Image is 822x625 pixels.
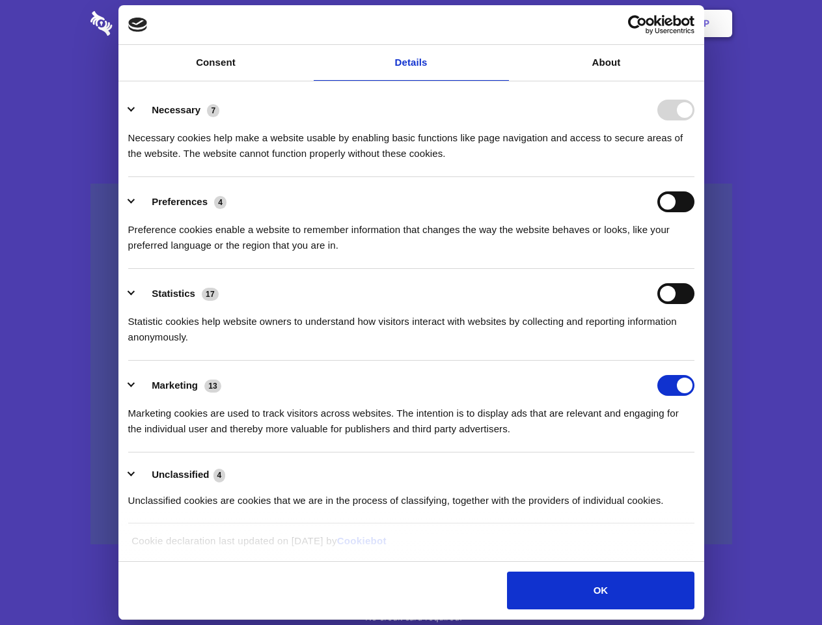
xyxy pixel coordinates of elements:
a: Usercentrics Cookiebot - opens in a new window [581,15,694,35]
button: Marketing (13) [128,375,230,396]
a: Contact [528,3,588,44]
span: 4 [214,196,226,209]
a: Pricing [382,3,439,44]
div: Unclassified cookies are cookies that we are in the process of classifying, together with the pro... [128,483,694,508]
label: Necessary [152,104,200,115]
span: 7 [207,104,219,117]
div: Necessary cookies help make a website usable by enabling basic functions like page navigation and... [128,120,694,161]
a: About [509,45,704,81]
a: Wistia video thumbnail [90,184,732,545]
div: Marketing cookies are used to track visitors across websites. The intention is to display ads tha... [128,396,694,437]
label: Statistics [152,288,195,299]
span: 13 [204,380,221,393]
div: Statistic cookies help website owners to understand how visitors interact with websites by collec... [128,304,694,345]
span: 4 [213,469,226,482]
button: Necessary (7) [128,100,228,120]
span: 17 [202,288,219,301]
img: logo-wordmark-white-trans-d4663122ce5f474addd5e946df7df03e33cb6a1c49d2221995e7729f52c070b2.svg [90,11,202,36]
label: Preferences [152,196,208,207]
img: logo [128,18,148,32]
button: Unclassified (4) [128,467,234,483]
h4: Auto-redaction of sensitive data, encrypted data sharing and self-destructing private chats. Shar... [90,118,732,161]
a: Consent [118,45,314,81]
label: Marketing [152,380,198,391]
div: Preference cookies enable a website to remember information that changes the way the website beha... [128,212,694,253]
div: Cookie declaration last updated on [DATE] by [122,533,700,559]
button: OK [507,572,694,609]
h1: Eliminate Slack Data Loss. [90,59,732,105]
button: Statistics (17) [128,283,227,304]
a: Cookiebot [337,535,387,546]
button: Preferences (4) [128,191,235,212]
a: Details [314,45,509,81]
a: Login [590,3,647,44]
